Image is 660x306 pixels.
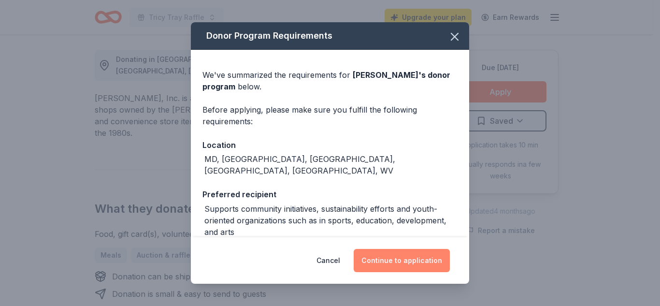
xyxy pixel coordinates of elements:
div: Preferred recipient [202,188,458,201]
div: Supports community initiatives, sustainability efforts and youth-oriented organizations such as i... [204,203,458,238]
div: MD, [GEOGRAPHIC_DATA], [GEOGRAPHIC_DATA], [GEOGRAPHIC_DATA], [GEOGRAPHIC_DATA], WV [204,153,458,176]
button: Cancel [316,249,340,272]
button: Continue to application [354,249,450,272]
div: Location [202,139,458,151]
div: Before applying, please make sure you fulfill the following requirements: [202,104,458,127]
div: We've summarized the requirements for below. [202,69,458,92]
div: Donor Program Requirements [191,22,469,50]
